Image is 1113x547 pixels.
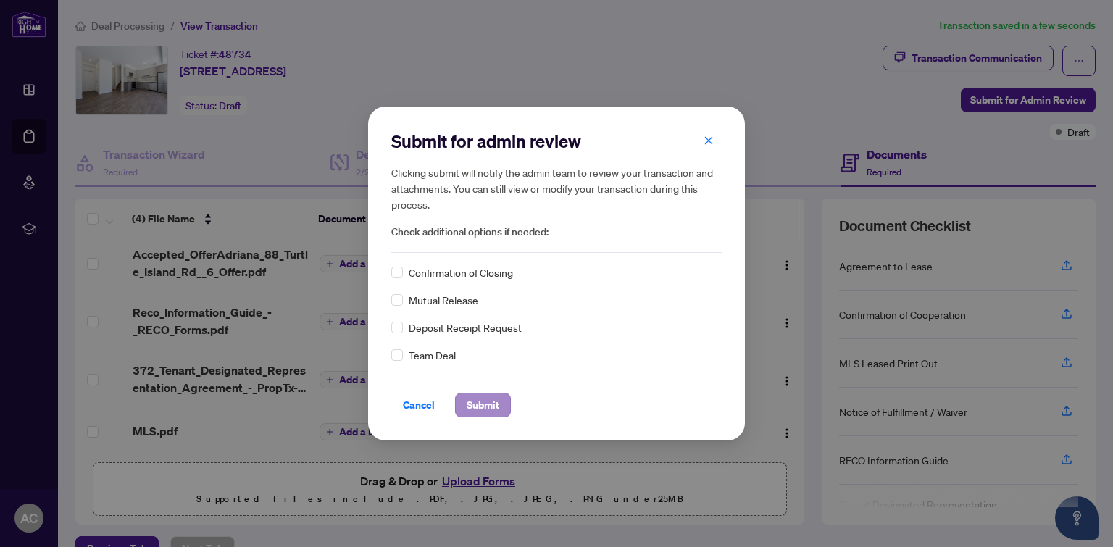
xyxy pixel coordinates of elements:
h2: Submit for admin review [391,130,722,153]
span: Deposit Receipt Request [409,320,522,335]
span: Confirmation of Closing [409,264,513,280]
span: Mutual Release [409,292,478,308]
h5: Clicking submit will notify the admin team to review your transaction and attachments. You can st... [391,164,722,212]
button: Cancel [391,393,446,417]
span: Team Deal [409,347,456,363]
span: Submit [467,393,499,417]
span: Cancel [403,393,435,417]
span: close [704,135,714,146]
button: Submit [455,393,511,417]
span: Check additional options if needed: [391,224,722,241]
